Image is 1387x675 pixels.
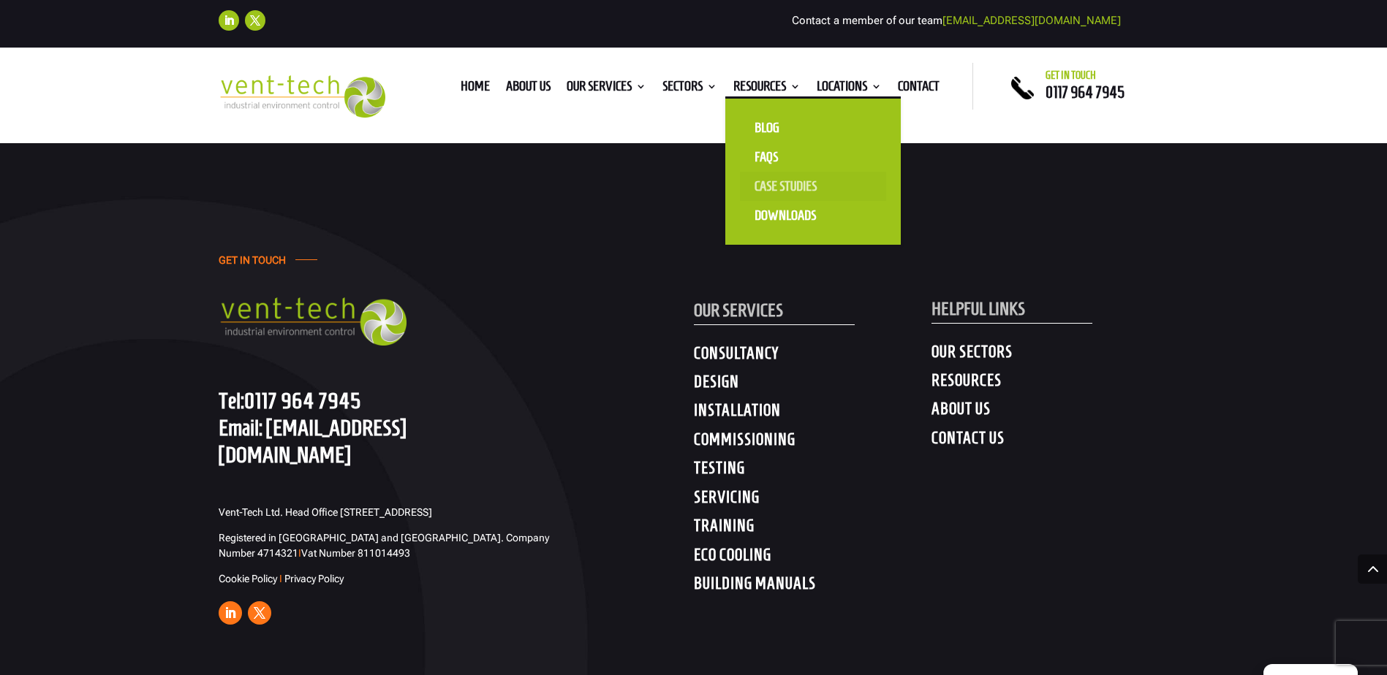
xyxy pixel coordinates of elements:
span: I [298,547,301,559]
h4: BUILDING MANUALS [694,573,931,600]
h4: INSTALLATION [694,400,931,427]
a: Resources [733,81,801,97]
h4: OUR SECTORS [931,342,1169,368]
a: Locations [817,81,882,97]
a: Downloads [740,201,886,230]
h4: CONTACT US [931,428,1169,454]
span: I [279,573,282,584]
a: Follow on X [245,10,265,31]
a: Privacy Policy [284,573,344,584]
h4: TRAINING [694,516,931,542]
a: Home [461,81,490,97]
span: Registered in [GEOGRAPHIC_DATA] and [GEOGRAPHIC_DATA]. Company Number 4714321 Vat Number 811014493 [219,532,549,559]
a: Contact [898,81,940,97]
h4: ABOUT US [931,399,1169,425]
span: HELPFUL LINKS [931,299,1025,319]
span: Email: [219,415,262,440]
h4: COMMISSIONING [694,430,931,456]
span: OUR SERVICES [694,300,783,320]
a: [EMAIL_ADDRESS][DOMAIN_NAME] [219,415,407,467]
a: Follow on LinkedIn [219,10,239,31]
span: Vent-Tech Ltd. Head Office [STREET_ADDRESS] [219,506,432,518]
h4: TESTING [694,458,931,484]
h4: DESIGN [694,372,931,398]
a: FAQS [740,142,886,172]
h4: RESOURCES [931,370,1169,397]
h4: ECO COOLING [694,545,931,571]
a: Follow on LinkedIn [219,601,242,625]
a: Blog [740,113,886,142]
a: Our Services [567,81,646,97]
a: Tel:0117 964 7945 [219,388,361,413]
img: 2023-09-27T08_35_16.549ZVENT-TECH---Clear-background [219,75,386,118]
h4: CONSULTANCY [694,343,931,370]
a: Case Studies [740,172,886,201]
a: Follow on X [248,601,271,625]
h4: GET IN TOUCH [219,254,286,274]
a: Sectors [662,81,717,97]
span: Tel: [219,388,244,413]
a: 0117 964 7945 [1046,83,1125,101]
a: Cookie Policy [219,573,277,584]
span: Get in touch [1046,69,1096,81]
h4: SERVICING [694,487,931,514]
span: Contact a member of our team [792,14,1121,27]
a: [EMAIL_ADDRESS][DOMAIN_NAME] [942,14,1121,27]
a: About us [506,81,551,97]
